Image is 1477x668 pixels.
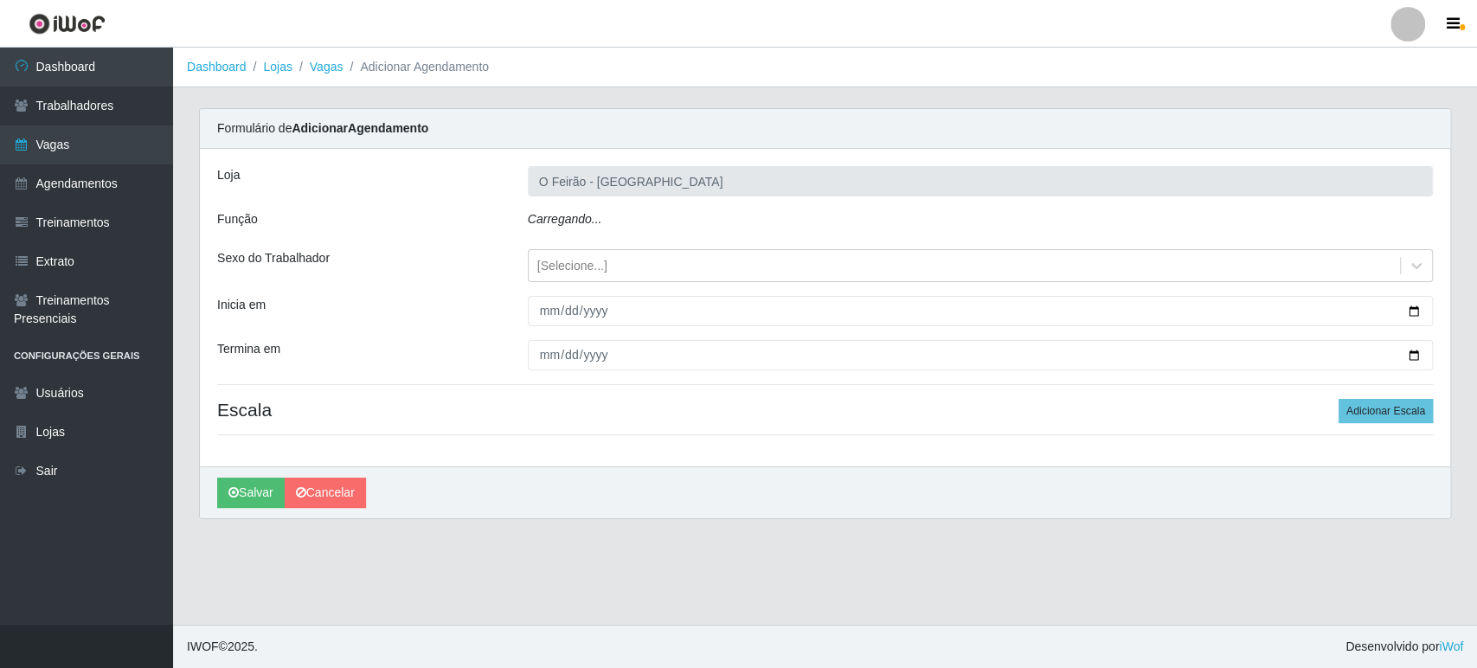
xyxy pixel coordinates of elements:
li: Adicionar Agendamento [343,58,489,76]
label: Sexo do Trabalhador [217,249,330,267]
div: Formulário de [200,109,1450,149]
strong: Adicionar Agendamento [292,121,428,135]
nav: breadcrumb [173,48,1477,87]
a: Lojas [263,60,292,74]
a: iWof [1439,639,1463,653]
button: Adicionar Escala [1339,399,1433,423]
h4: Escala [217,399,1433,421]
i: Carregando... [528,212,602,226]
img: CoreUI Logo [29,13,106,35]
button: Salvar [217,478,285,508]
a: Cancelar [285,478,366,508]
label: Termina em [217,340,280,358]
span: © 2025 . [187,638,258,656]
input: 00/00/0000 [528,296,1433,326]
div: [Selecione...] [537,257,607,275]
a: Vagas [310,60,344,74]
label: Loja [217,166,240,184]
label: Função [217,210,258,228]
span: IWOF [187,639,219,653]
a: Dashboard [187,60,247,74]
span: Desenvolvido por [1345,638,1463,656]
input: 00/00/0000 [528,340,1433,370]
label: Inicia em [217,296,266,314]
